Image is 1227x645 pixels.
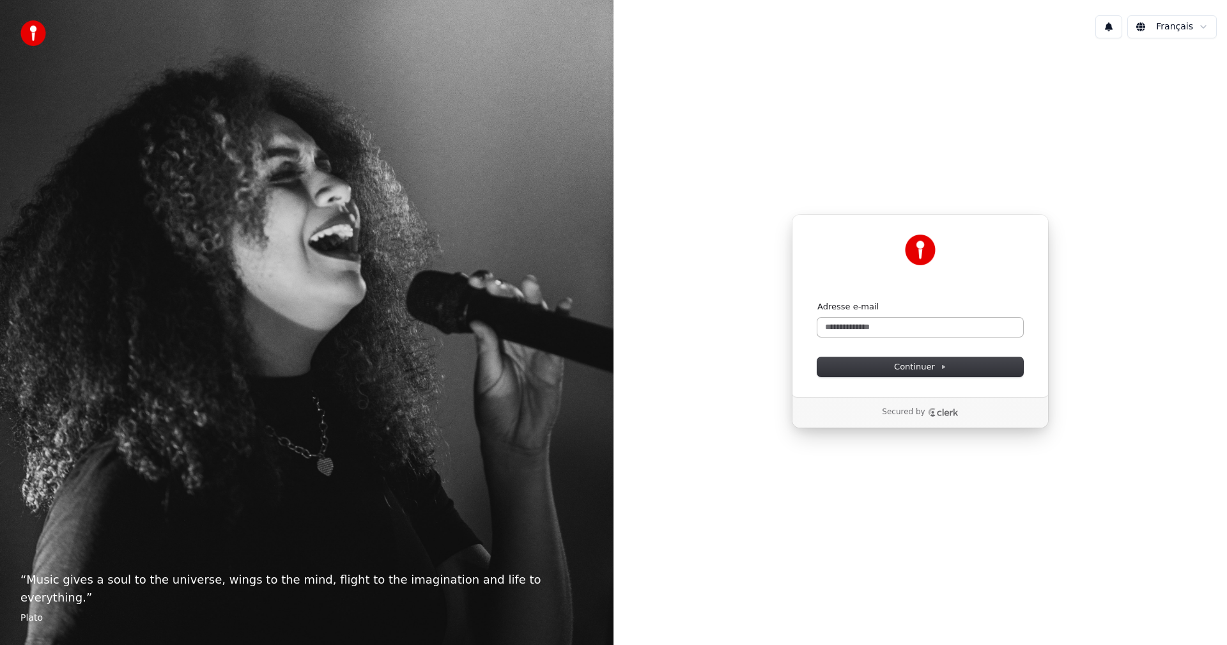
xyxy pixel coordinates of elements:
span: Continuer [894,361,946,373]
footer: Plato [20,612,593,625]
label: Adresse e-mail [817,301,879,313]
img: youka [20,20,46,46]
a: Clerk logo [928,408,959,417]
p: Secured by [882,407,925,417]
p: “ Music gives a soul to the universe, wings to the mind, flight to the imagination and life to ev... [20,571,593,607]
img: Youka [905,235,936,265]
button: Continuer [817,357,1023,377]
